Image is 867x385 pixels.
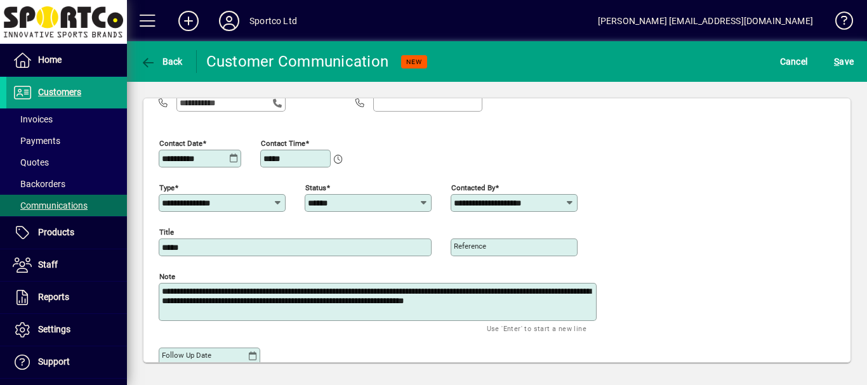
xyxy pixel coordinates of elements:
[834,51,854,72] span: ave
[137,50,186,73] button: Back
[38,324,70,334] span: Settings
[305,183,326,192] mat-label: Status
[6,44,127,76] a: Home
[451,183,495,192] mat-label: Contacted by
[780,51,808,72] span: Cancel
[6,217,127,249] a: Products
[159,227,174,236] mat-label: Title
[13,114,53,124] span: Invoices
[831,50,857,73] button: Save
[206,51,389,72] div: Customer Communication
[159,138,202,147] mat-label: Contact date
[38,87,81,97] span: Customers
[826,3,851,44] a: Knowledge Base
[598,11,813,31] div: [PERSON_NAME] [EMAIL_ADDRESS][DOMAIN_NAME]
[6,108,127,130] a: Invoices
[38,227,74,237] span: Products
[834,56,839,67] span: S
[6,346,127,378] a: Support
[38,356,70,367] span: Support
[209,10,249,32] button: Profile
[249,11,297,31] div: Sportco Ltd
[140,56,183,67] span: Back
[261,138,305,147] mat-label: Contact time
[13,157,49,167] span: Quotes
[6,152,127,173] a: Quotes
[6,130,127,152] a: Payments
[487,321,586,336] mat-hint: Use 'Enter' to start a new line
[6,249,127,281] a: Staff
[38,292,69,302] span: Reports
[6,195,127,216] a: Communications
[6,282,127,313] a: Reports
[162,351,211,360] mat-label: Follow up date
[13,200,88,211] span: Communications
[13,136,60,146] span: Payments
[127,50,197,73] app-page-header-button: Back
[6,314,127,346] a: Settings
[38,259,58,270] span: Staff
[159,271,175,280] mat-label: Note
[168,10,209,32] button: Add
[454,242,486,251] mat-label: Reference
[38,55,62,65] span: Home
[159,183,175,192] mat-label: Type
[13,179,65,189] span: Backorders
[777,50,811,73] button: Cancel
[406,58,422,66] span: NEW
[6,173,127,195] a: Backorders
